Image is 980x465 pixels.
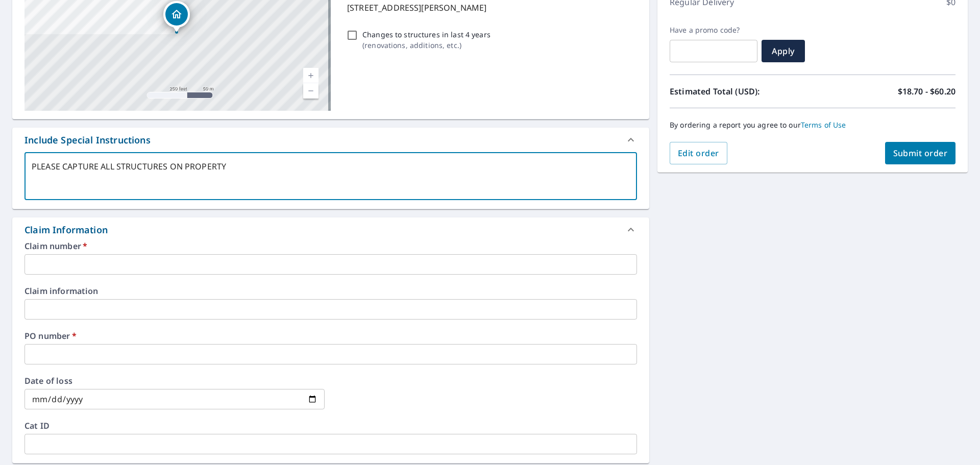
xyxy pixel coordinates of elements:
div: Claim Information [24,223,108,237]
label: Claim number [24,242,637,250]
textarea: PLEASE CAPTURE ALL STRUCTURES ON PROPERTY [32,162,630,191]
label: Date of loss [24,377,325,385]
span: Apply [770,45,797,57]
p: By ordering a report you agree to our [670,120,955,130]
p: $18.70 - $60.20 [898,85,955,97]
p: Changes to structures in last 4 years [362,29,491,40]
label: Have a promo code? [670,26,757,35]
p: ( renovations, additions, etc. ) [362,40,491,51]
button: Edit order [670,142,727,164]
div: Include Special Instructions [24,133,151,147]
button: Apply [762,40,805,62]
label: Cat ID [24,422,637,430]
div: Claim Information [12,217,649,242]
a: Current Level 17, Zoom Out [303,83,318,99]
p: [STREET_ADDRESS][PERSON_NAME] [347,2,633,14]
div: Include Special Instructions [12,128,649,152]
label: Claim information [24,287,637,295]
label: PO number [24,332,637,340]
a: Current Level 17, Zoom In [303,68,318,83]
div: Dropped pin, building 1, Residential property, 1111 Katherine Ln Greensboro, GA 30642 [163,1,190,33]
button: Submit order [885,142,956,164]
a: Terms of Use [801,120,846,130]
span: Edit order [678,148,719,159]
p: Estimated Total (USD): [670,85,813,97]
span: Submit order [893,148,948,159]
